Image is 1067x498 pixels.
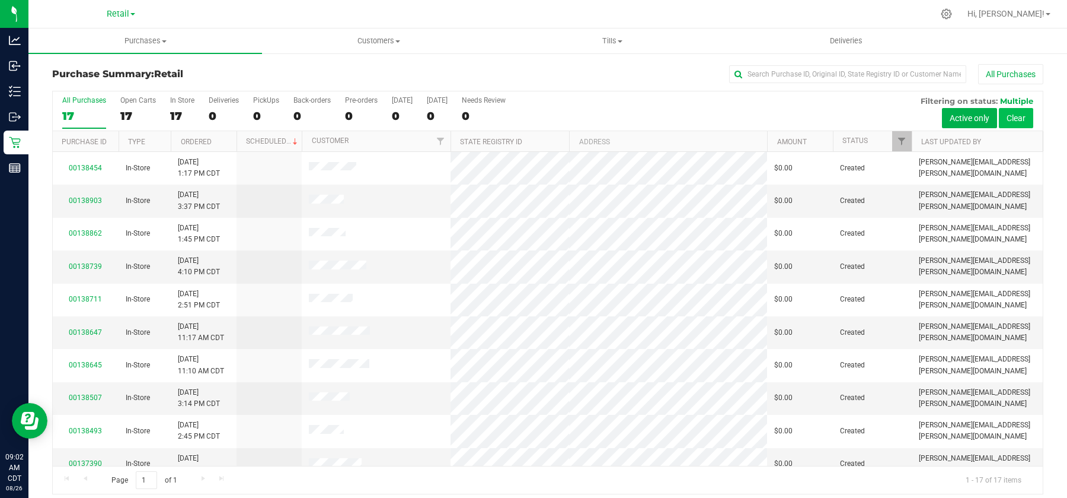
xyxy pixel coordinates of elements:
span: Created [840,261,865,272]
a: 00138645 [69,361,102,369]
span: Purchases [28,36,262,46]
div: 0 [345,109,378,123]
span: [PERSON_NAME][EMAIL_ADDRESS][PERSON_NAME][DOMAIN_NAME] [919,453,1036,475]
span: [DATE] 11:17 AM CDT [178,321,224,344]
a: Customer [312,137,349,145]
span: Created [840,228,865,239]
div: 17 [170,109,194,123]
div: 0 [427,109,448,123]
p: 08/26 [5,484,23,493]
span: Tills [496,36,729,46]
span: 1 - 17 of 17 items [956,471,1031,489]
span: Retail [107,9,129,19]
inline-svg: Inventory [9,85,21,97]
a: Deliveries [730,28,963,53]
input: 1 [136,471,157,490]
iframe: Resource center [12,403,47,439]
div: 0 [392,109,413,123]
th: Address [569,131,767,152]
span: $0.00 [774,426,793,437]
span: Page of 1 [101,471,187,490]
span: In-Store [126,163,150,174]
span: [DATE] 3:14 PM CDT [178,387,220,410]
a: Type [128,138,145,146]
a: 00138862 [69,229,102,237]
inline-svg: Outbound [9,111,21,123]
span: Retail [154,68,183,80]
a: State Registry ID [460,138,522,146]
span: Created [840,360,865,371]
span: In-Store [126,360,150,371]
a: Status [842,137,868,145]
span: [PERSON_NAME][EMAIL_ADDRESS][PERSON_NAME][DOMAIN_NAME] [919,354,1036,376]
span: In-Store [126,426,150,437]
span: [PERSON_NAME][EMAIL_ADDRESS][PERSON_NAME][DOMAIN_NAME] [919,420,1036,442]
div: All Purchases [62,96,106,104]
a: Customers [262,28,496,53]
input: Search Purchase ID, Original ID, State Registry ID or Customer Name... [729,65,966,83]
a: 00138507 [69,394,102,402]
inline-svg: Inbound [9,60,21,72]
span: Deliveries [814,36,878,46]
span: [PERSON_NAME][EMAIL_ADDRESS][PERSON_NAME][DOMAIN_NAME] [919,189,1036,212]
div: Deliveries [209,96,239,104]
span: $0.00 [774,458,793,470]
div: Manage settings [939,8,954,20]
span: Created [840,294,865,305]
div: Pre-orders [345,96,378,104]
a: 00138647 [69,328,102,337]
div: 0 [293,109,331,123]
div: 0 [209,109,239,123]
a: Ordered [181,138,212,146]
span: Created [840,426,865,437]
button: All Purchases [978,64,1043,84]
span: Filtering on status: [921,96,998,106]
span: In-Store [126,392,150,404]
span: $0.00 [774,228,793,239]
a: 00138903 [69,196,102,205]
span: $0.00 [774,327,793,338]
inline-svg: Retail [9,137,21,148]
span: In-Store [126,294,150,305]
a: 00138739 [69,262,102,271]
div: 0 [253,109,279,123]
a: Last Updated By [921,138,981,146]
inline-svg: Analytics [9,34,21,46]
div: 0 [462,109,506,123]
span: In-Store [126,458,150,470]
div: In Store [170,96,194,104]
span: [PERSON_NAME][EMAIL_ADDRESS][PERSON_NAME][DOMAIN_NAME] [919,288,1036,311]
p: 09:02 AM CDT [5,452,23,484]
a: Scheduled [246,137,300,145]
span: [DATE] 9:42 AM CDT [178,453,220,475]
button: Clear [999,108,1033,128]
button: Active only [942,108,997,128]
a: Tills [496,28,729,53]
span: In-Store [126,228,150,239]
span: [DATE] 2:45 PM CDT [178,420,220,442]
span: In-Store [126,195,150,207]
span: In-Store [126,261,150,272]
div: 17 [62,109,106,123]
span: Hi, [PERSON_NAME]! [967,9,1044,18]
a: 00138711 [69,295,102,303]
span: [PERSON_NAME][EMAIL_ADDRESS][PERSON_NAME][DOMAIN_NAME] [919,157,1036,179]
span: Created [840,392,865,404]
div: [DATE] [427,96,448,104]
span: [DATE] 3:37 PM CDT [178,189,220,212]
span: [PERSON_NAME][EMAIL_ADDRESS][PERSON_NAME][DOMAIN_NAME] [919,255,1036,278]
span: [PERSON_NAME][EMAIL_ADDRESS][PERSON_NAME][DOMAIN_NAME] [919,387,1036,410]
div: PickUps [253,96,279,104]
a: Purchases [28,28,262,53]
a: Filter [431,131,451,151]
span: [PERSON_NAME][EMAIL_ADDRESS][PERSON_NAME][DOMAIN_NAME] [919,223,1036,245]
div: [DATE] [392,96,413,104]
span: $0.00 [774,392,793,404]
span: Created [840,195,865,207]
h3: Purchase Summary: [52,69,382,80]
span: Created [840,327,865,338]
span: $0.00 [774,163,793,174]
span: [DATE] 4:10 PM CDT [178,255,220,278]
span: Multiple [1000,96,1033,106]
span: $0.00 [774,195,793,207]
